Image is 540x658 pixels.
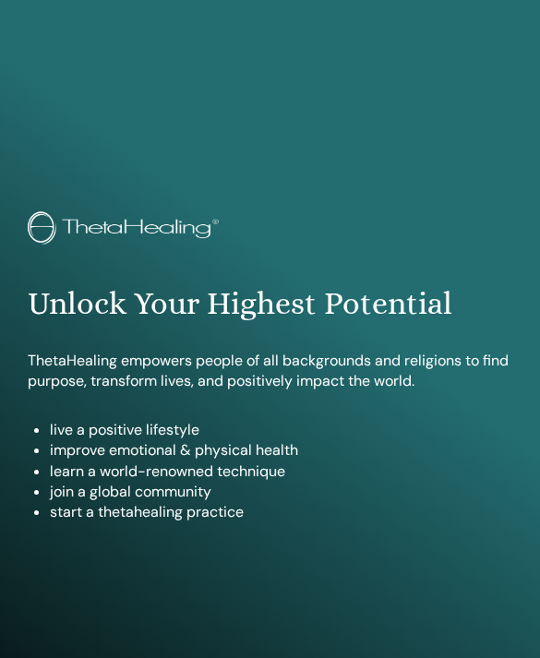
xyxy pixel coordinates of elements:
[50,440,512,461] li: improve emotional & physical health
[50,502,512,522] li: start a thetahealing practice
[28,351,512,392] p: ThetaHealing empowers people of all backgrounds and religions to find purpose, transform lives, a...
[28,285,512,323] h1: Unlock Your Highest Potential
[50,420,512,440] li: live a positive lifestyle
[50,482,512,502] li: join a global community
[50,461,512,482] li: learn a world-renowned technique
